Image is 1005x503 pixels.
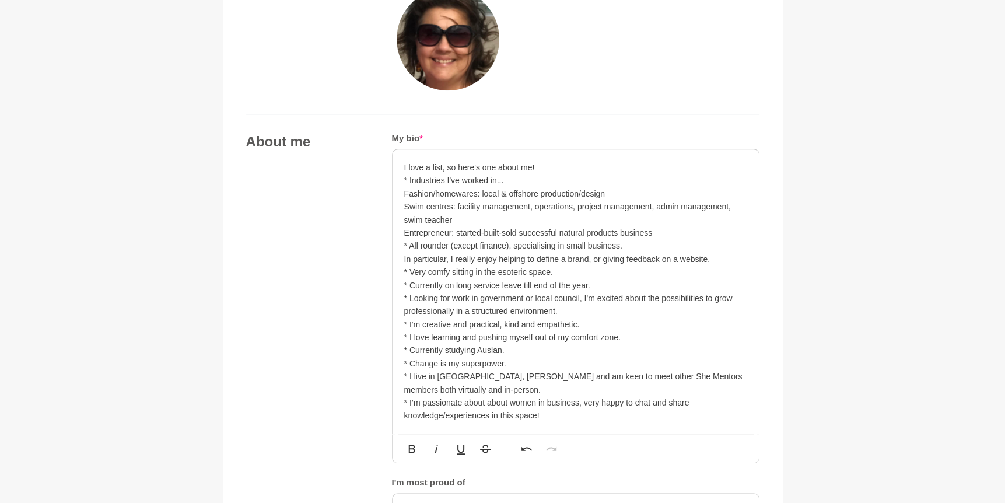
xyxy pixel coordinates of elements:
[404,331,747,344] p: * I love learning and pushing myself out of my comfort zone.
[450,437,472,460] button: Underline (Ctrl+U)
[404,200,747,226] p: Swim centres: facility management, operations, project management, admin management, swim teacher
[404,279,747,292] p: * Currently on long service leave till end of the year.
[404,344,747,357] p: * Currently studying Auslan.
[404,187,747,200] p: Fashion/homewares: local & offshore production/design
[474,437,496,460] button: Strikethrough (Ctrl+S)
[392,477,759,488] h5: I'm most proud of
[404,318,747,331] p: * I'm creative and practical, kind and empathetic.
[540,437,562,460] button: Redo (Ctrl+Shift+Z)
[246,133,369,151] h4: About me
[404,396,747,422] p: * I’m passionate about about women in business, very happy to chat and share knowledge/experience...
[404,370,747,396] p: * I live in [GEOGRAPHIC_DATA], [PERSON_NAME] and am keen to meet other She Mentors members both v...
[404,253,747,266] p: In particular, I really enjoy helping to define a brand, or giving feedback on a website.
[404,174,747,187] p: * Industries I've worked in...
[404,357,747,370] p: * Change is my superpower.
[404,226,747,239] p: Entrepreneur: started-built-sold successful natural products business
[404,239,747,252] p: * All rounder (except finance), specialising in small business.
[401,437,423,460] button: Bold (Ctrl+B)
[404,161,747,174] p: I love a list, so here's one about me!
[425,437,447,460] button: Italic (Ctrl+I)
[404,292,747,318] p: * Looking for work in government or local council, I'm excited about the possibilities to grow pr...
[404,266,747,278] p: * Very comfy sitting in the esoteric space.
[392,133,759,144] h5: My bio
[516,437,538,460] button: Undo (Ctrl+Z)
